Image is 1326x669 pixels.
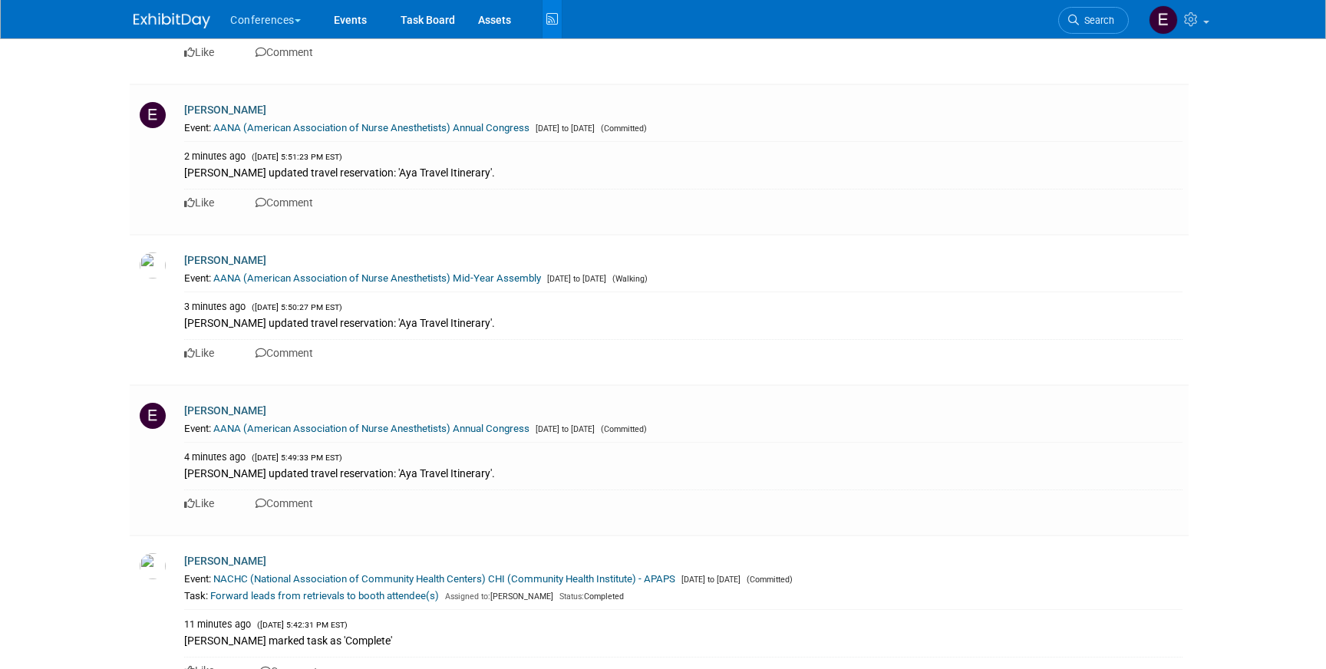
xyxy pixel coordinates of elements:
[184,590,208,601] span: Task:
[248,152,342,162] span: ([DATE] 5:51:23 PM EST)
[184,497,214,509] a: Like
[1058,7,1129,34] a: Search
[184,618,251,630] span: 11 minutes ago
[256,196,313,209] a: Comment
[134,13,210,28] img: ExhibitDay
[184,104,266,116] a: [PERSON_NAME]
[597,124,647,133] span: (Committed)
[213,272,541,284] a: AANA (American Association of Nurse Anesthetists) Mid-Year Assembly
[184,631,1183,648] div: [PERSON_NAME] marked task as 'Complete'
[253,620,348,630] span: ([DATE] 5:42:31 PM EST)
[140,102,166,128] img: E.jpg
[184,46,214,58] a: Like
[184,301,246,312] span: 3 minutes ago
[184,254,266,266] a: [PERSON_NAME]
[256,46,313,58] a: Comment
[256,347,313,359] a: Comment
[140,403,166,429] img: E.jpg
[256,497,313,509] a: Comment
[559,592,584,601] span: Status:
[184,122,211,133] span: Event:
[213,423,529,434] a: AANA (American Association of Nurse Anesthetists) Annual Congress
[184,404,266,417] a: [PERSON_NAME]
[609,274,648,284] span: (Walking)
[184,196,214,209] a: Like
[1079,15,1114,26] span: Search
[184,272,211,284] span: Event:
[543,274,606,284] span: [DATE] to [DATE]
[184,573,211,585] span: Event:
[556,592,624,601] span: Completed
[213,122,529,133] a: AANA (American Association of Nurse Anesthetists) Annual Congress
[184,464,1183,481] div: [PERSON_NAME] updated travel reservation: 'Aya Travel Itinerary'.
[1149,5,1178,35] img: Erin Anderson
[184,451,246,463] span: 4 minutes ago
[184,163,1183,180] div: [PERSON_NAME] updated travel reservation: 'Aya Travel Itinerary'.
[248,302,342,312] span: ([DATE] 5:50:27 PM EST)
[184,150,246,162] span: 2 minutes ago
[184,347,214,359] a: Like
[743,575,793,585] span: (Committed)
[184,423,211,434] span: Event:
[184,555,266,567] a: [PERSON_NAME]
[678,575,741,585] span: [DATE] to [DATE]
[597,424,647,434] span: (Committed)
[532,124,595,133] span: [DATE] to [DATE]
[532,424,595,434] span: [DATE] to [DATE]
[248,453,342,463] span: ([DATE] 5:49:33 PM EST)
[210,590,439,601] a: Forward leads from retrievals to booth attendee(s)
[445,592,490,601] span: Assigned to:
[184,314,1183,331] div: [PERSON_NAME] updated travel reservation: 'Aya Travel Itinerary'.
[441,592,553,601] span: [PERSON_NAME]
[213,573,675,585] a: NACHC (National Association of Community Health Centers) CHI (Community Health Institute) - APAPS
